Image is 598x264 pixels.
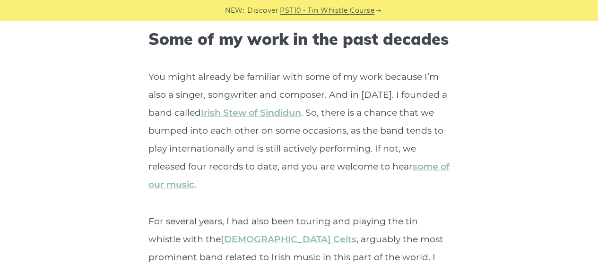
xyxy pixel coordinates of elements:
span: NEW: [225,5,244,16]
p: You might already be familiar with some of my work because I’m also a singer, songwriter and comp... [148,68,450,194]
a: some of our music [148,161,450,190]
strong: Some of my work in the past decades [148,29,449,49]
a: [DEMOGRAPHIC_DATA] Celts [221,234,356,245]
span: Discover [247,5,278,16]
a: PST10 - Tin Whistle Course [280,5,374,16]
a: Irish Stew of Sindidun [201,107,301,118]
